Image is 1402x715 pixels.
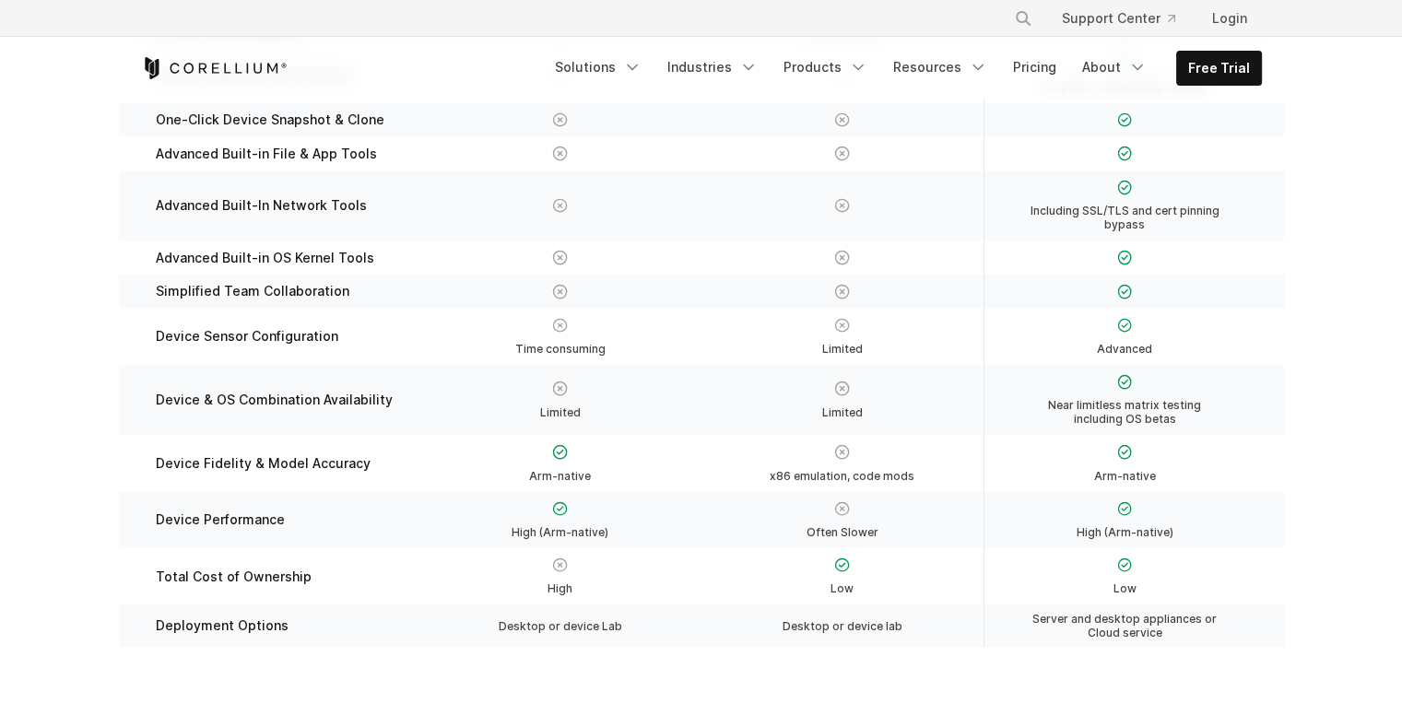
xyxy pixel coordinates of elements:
[552,112,568,128] img: X
[552,146,568,161] img: X
[529,469,591,483] span: Arm-native
[1047,2,1190,35] a: Support Center
[552,250,568,265] img: X
[822,405,863,419] span: Limited
[1007,2,1040,35] button: Search
[156,250,374,266] span: Advanced Built-in OS Kernel Tools
[1094,469,1156,483] span: Arm-native
[1117,444,1133,460] img: Checkmark
[834,198,850,214] img: X
[552,501,568,517] img: Checkmark
[1023,398,1227,426] span: Near limitless matrix testing including OS betas
[1097,342,1152,356] span: Advanced
[834,146,850,161] img: X
[1021,612,1229,639] span: Server and desktop appliances or Cloud service
[540,405,581,419] span: Limited
[156,111,384,128] span: One-Click Device Snapshot & Clone
[156,617,289,634] span: Deployment Options
[656,51,769,84] a: Industries
[544,51,653,84] a: Solutions
[156,455,371,472] span: Device Fidelity & Model Accuracy
[783,619,902,633] span: Desktop or device lab
[512,525,608,539] span: High (Arm-native)
[834,444,850,460] img: X
[1177,52,1261,85] a: Free Trial
[1197,2,1262,35] a: Login
[834,501,850,517] img: X
[1117,374,1133,390] img: Checkmark
[1117,250,1133,265] img: Checkmark
[992,2,1262,35] div: Navigation Menu
[1077,525,1173,539] span: High (Arm-native)
[156,568,312,585] span: Total Cost of Ownership
[1023,204,1227,231] span: Including SSL/TLS and cert pinning bypass
[156,511,285,528] span: Device Performance
[1117,180,1133,195] img: Checkmark
[1071,51,1158,84] a: About
[552,381,568,396] img: X
[544,51,1262,86] div: Navigation Menu
[552,444,568,460] img: Checkmark
[834,112,850,128] img: X
[1117,557,1133,573] img: Checkmark
[1117,146,1133,161] img: Checkmark
[770,469,914,483] span: x86 emulation, code mods
[834,381,850,396] img: X
[515,342,606,356] span: Time consuming
[1117,318,1133,334] img: Checkmark
[156,197,367,214] span: Advanced Built-In Network Tools
[156,392,393,408] span: Device & OS Combination Availability
[552,318,568,334] img: X
[834,250,850,265] img: X
[499,619,622,633] span: Desktop or device Lab
[552,198,568,214] img: X
[141,57,288,79] a: Corellium Home
[156,146,377,162] span: Advanced Built-in File & App Tools
[772,51,878,84] a: Products
[1117,112,1133,128] img: Checkmark
[882,51,998,84] a: Resources
[1117,501,1133,517] img: Checkmark
[552,284,568,299] img: X
[1002,51,1067,84] a: Pricing
[834,284,850,299] img: X
[156,328,338,345] span: Device Sensor Configuration
[156,283,349,299] span: Simplified Team Collaboration
[548,581,572,595] span: High
[1113,581,1137,595] span: Low
[822,342,863,356] span: Limited
[552,557,568,573] img: X
[834,557,850,573] img: Checkmark
[834,318,850,334] img: X
[831,581,854,595] span: Low
[1117,284,1133,299] img: Checkmark
[807,525,878,539] span: Often Slower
